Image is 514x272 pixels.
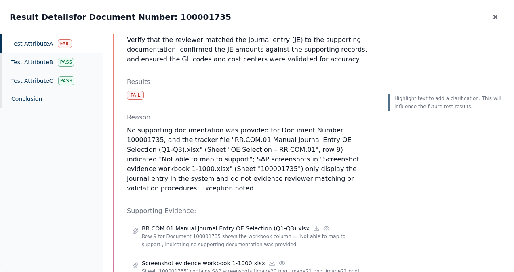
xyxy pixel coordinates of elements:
[127,91,144,100] div: Fail
[58,76,74,85] div: Pass
[58,39,72,48] div: Fail
[10,11,231,23] h2: Result Details for Document Number: 100001735
[127,35,368,64] p: Verify that the reviewer matched the journal entry (JE) to the supporting documentation, confirme...
[127,113,368,122] p: Reason
[127,126,368,193] p: No supporting documentation was provided for Document Number 100001735, and the tracker file "RR....
[142,224,310,232] p: RR.COM.01 Manual Journal Entry OE Selection (Q1-Q3).xlsx
[142,259,265,267] p: Screenshot evidence workbook 1-1000.xlsx
[142,232,362,249] p: Row 9 for Document 100001735 shows the workbook column = ‘Not able to map to support’, indicating...
[127,206,368,216] p: Supporting Evidence:
[268,259,276,267] a: Download file
[58,58,74,67] div: Pass
[394,94,504,111] p: Highlight text to add a clarification. This will influence the future test results.
[127,77,368,87] p: Results
[313,225,320,232] a: Download file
